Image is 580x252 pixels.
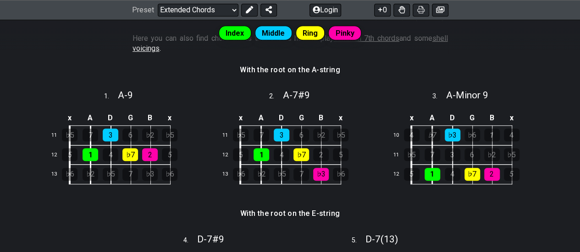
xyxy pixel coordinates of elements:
div: ♭2 [484,148,500,161]
td: D [100,111,121,126]
div: 1 [83,148,98,161]
div: ♭5 [233,129,249,141]
div: 5 [62,148,77,161]
button: Login [309,4,341,16]
div: ♭3 [313,168,329,181]
span: 3 . [432,91,446,102]
div: ♭5 [62,129,77,141]
div: 7 [425,148,440,161]
td: G [121,111,140,126]
div: ♭5 [404,148,420,161]
div: 6 [122,129,138,141]
div: ♭7 [464,168,480,181]
button: Print [413,4,429,16]
div: 1 [484,129,500,141]
span: 4 . [183,236,197,246]
div: ♭7 [425,129,440,141]
span: A - 9 [118,90,133,101]
div: 5 [233,148,249,161]
td: 11 [218,126,240,145]
div: 3 [274,129,289,141]
td: A [422,111,442,126]
div: 2 [142,148,158,161]
td: B [311,111,331,126]
h4: With the root on the E-string [240,209,340,219]
div: ♭2 [254,168,269,181]
div: 4 [445,168,460,181]
div: ♭5 [103,168,118,181]
td: 13 [47,165,69,184]
td: x [331,111,350,126]
td: 12 [47,145,69,165]
button: Share Preset [260,4,277,16]
td: x [502,111,521,126]
span: Middle [262,27,285,40]
div: 7 [254,129,269,141]
div: ♭3 [142,168,158,181]
td: 11 [389,145,411,165]
button: 0 [374,4,391,16]
span: Index [226,27,244,40]
div: 4 [103,148,118,161]
div: ♭6 [162,168,177,181]
select: Preset [158,4,238,16]
td: D [442,111,463,126]
div: 7 [83,129,98,141]
div: 5 [333,148,348,161]
span: D - 7#9 [197,234,224,245]
td: x [401,111,422,126]
span: 1 . [104,91,118,102]
div: ♭3 [445,129,460,141]
div: ♭7 [293,148,309,161]
span: A - 7#9 [283,90,310,101]
div: ♭6 [464,129,480,141]
div: 7 [122,168,138,181]
td: x [230,111,251,126]
div: 2 [313,148,329,161]
div: ♭5 [333,129,348,141]
div: 4 [504,129,519,141]
span: 2 . [269,91,283,102]
button: Edit Preset [241,4,258,16]
div: 4 [404,129,420,141]
span: 5 . [352,236,365,246]
div: ♭5 [162,129,177,141]
td: 12 [389,165,411,184]
div: 5 [504,168,519,181]
div: ♭6 [233,168,249,181]
div: ♭2 [313,129,329,141]
div: ♭2 [83,168,98,181]
td: 13 [218,165,240,184]
button: Create image [432,4,448,16]
td: A [80,111,101,126]
td: 12 [218,145,240,165]
span: A - Minor 9 [446,90,488,101]
div: 7 [293,168,309,181]
span: Ring [303,27,318,40]
td: x [59,111,80,126]
td: G [462,111,482,126]
div: 2 [484,168,500,181]
div: ♭7 [122,148,138,161]
div: 6 [293,129,309,141]
div: ♭5 [274,168,289,181]
td: D [271,111,292,126]
div: ♭2 [142,129,158,141]
div: 6 [464,148,480,161]
td: 10 [389,126,411,145]
div: 3 [103,129,118,141]
button: Toggle Dexterity for all fretkits [393,4,410,16]
span: Preset [132,6,154,15]
td: 11 [47,126,69,145]
td: B [482,111,502,126]
div: 5 [404,168,420,181]
div: 3 [445,148,460,161]
h4: With the root on the A-string [240,65,340,75]
td: G [291,111,311,126]
span: Pinky [336,27,354,40]
td: B [140,111,160,126]
div: 4 [274,148,289,161]
div: ♭6 [333,168,348,181]
div: 1 [425,168,440,181]
td: x [160,111,180,126]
